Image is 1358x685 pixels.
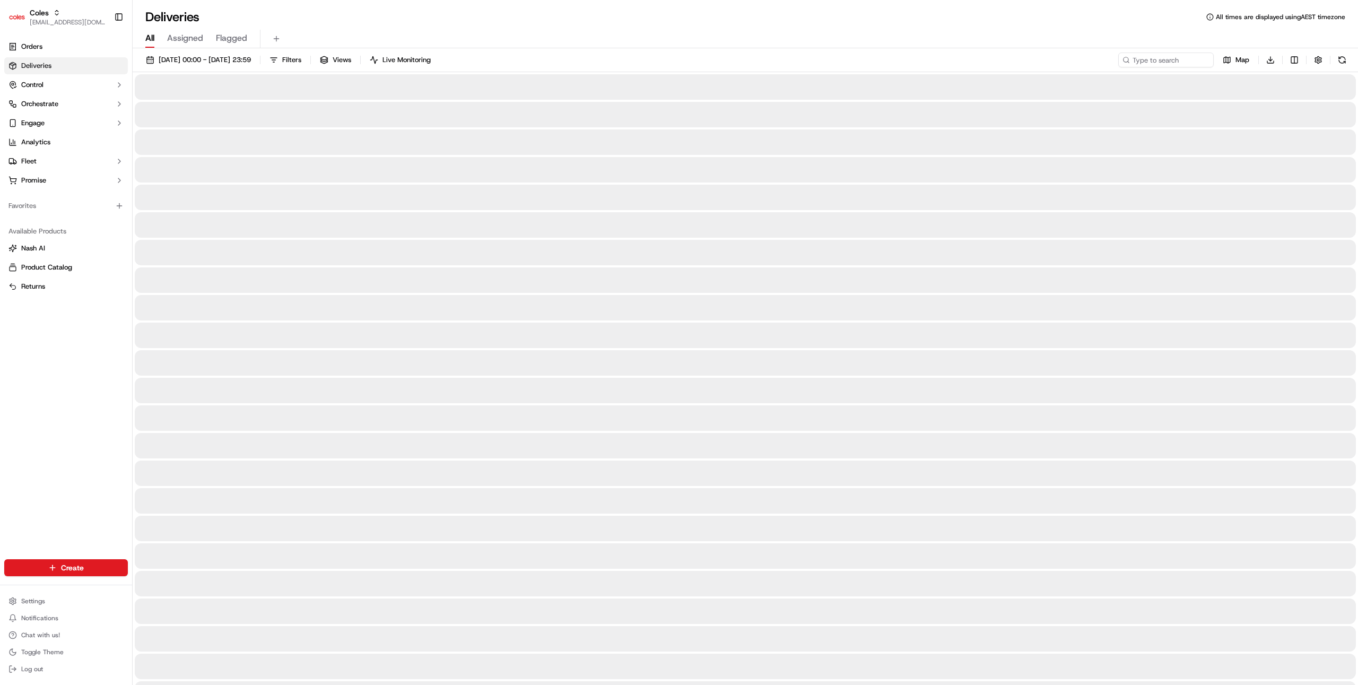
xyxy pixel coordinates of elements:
[4,38,128,55] a: Orders
[4,662,128,677] button: Log out
[333,55,351,65] span: Views
[21,137,50,147] span: Analytics
[21,61,51,71] span: Deliveries
[382,55,431,65] span: Live Monitoring
[145,32,154,45] span: All
[21,157,37,166] span: Fleet
[8,282,124,291] a: Returns
[167,32,203,45] span: Assigned
[4,96,128,112] button: Orchestrate
[4,76,128,93] button: Control
[141,53,256,67] button: [DATE] 00:00 - [DATE] 23:59
[4,4,110,30] button: ColesColes[EMAIL_ADDRESS][DOMAIN_NAME]
[4,645,128,660] button: Toggle Theme
[4,240,128,257] button: Nash AI
[1235,55,1249,65] span: Map
[4,259,128,276] button: Product Catalog
[4,628,128,643] button: Chat with us!
[4,153,128,170] button: Fleet
[1118,53,1214,67] input: Type to search
[21,614,58,622] span: Notifications
[8,263,124,272] a: Product Catalog
[21,597,45,605] span: Settings
[4,223,128,240] div: Available Products
[4,57,128,74] a: Deliveries
[315,53,356,67] button: Views
[21,118,45,128] span: Engage
[1218,53,1254,67] button: Map
[8,8,25,25] img: Coles
[365,53,436,67] button: Live Monitoring
[265,53,306,67] button: Filters
[1335,53,1350,67] button: Refresh
[21,176,46,185] span: Promise
[145,8,199,25] h1: Deliveries
[4,594,128,609] button: Settings
[21,665,43,673] span: Log out
[21,282,45,291] span: Returns
[21,631,60,639] span: Chat with us!
[21,648,64,656] span: Toggle Theme
[30,18,106,27] button: [EMAIL_ADDRESS][DOMAIN_NAME]
[1216,13,1345,21] span: All times are displayed using AEST timezone
[61,562,84,573] span: Create
[4,611,128,626] button: Notifications
[4,278,128,295] button: Returns
[21,263,72,272] span: Product Catalog
[21,42,42,51] span: Orders
[159,55,251,65] span: [DATE] 00:00 - [DATE] 23:59
[4,134,128,151] a: Analytics
[282,55,301,65] span: Filters
[4,197,128,214] div: Favorites
[4,172,128,189] button: Promise
[4,115,128,132] button: Engage
[21,99,58,109] span: Orchestrate
[4,559,128,576] button: Create
[30,7,49,18] button: Coles
[216,32,247,45] span: Flagged
[21,244,45,253] span: Nash AI
[8,244,124,253] a: Nash AI
[21,80,43,90] span: Control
